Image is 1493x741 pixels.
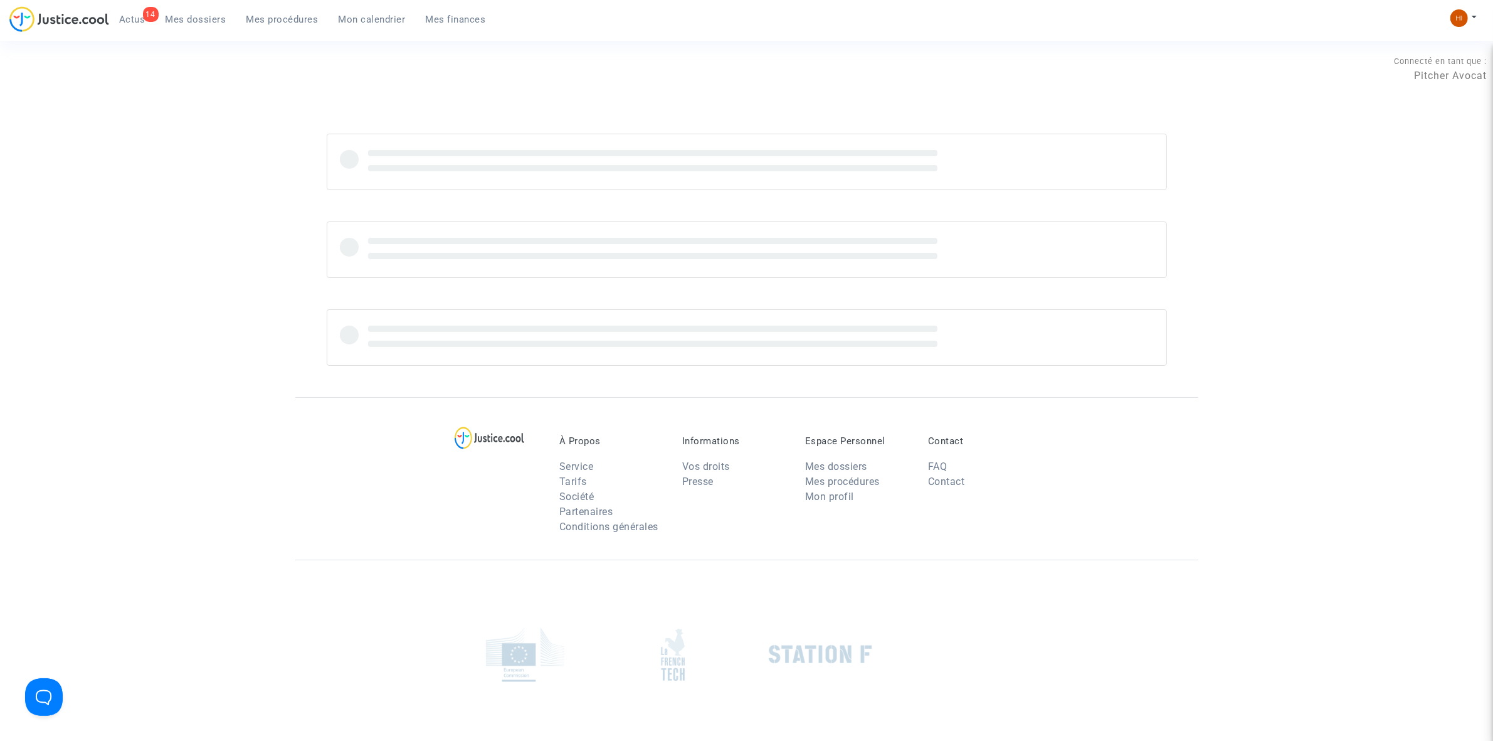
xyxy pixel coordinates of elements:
p: Espace Personnel [805,435,909,447]
span: Mes procédures [246,14,319,25]
img: french_tech.png [661,628,685,681]
a: Tarifs [559,476,587,488]
span: Mes dossiers [166,14,226,25]
a: Vos droits [682,461,730,472]
span: Mes finances [426,14,486,25]
img: europe_commision.png [486,627,564,682]
a: Mes procédures [805,476,880,488]
a: Mes procédures [236,10,329,29]
a: Mon calendrier [329,10,416,29]
span: Actus [119,14,145,25]
a: Service [559,461,594,472]
img: logo-lg.svg [455,427,524,449]
a: Mes dossiers [156,10,236,29]
a: 14Actus [109,10,156,29]
iframe: Help Scout Beacon - Open [25,678,63,716]
a: Conditions générales [559,521,658,533]
span: Mon calendrier [339,14,406,25]
a: Partenaires [559,506,613,518]
img: jc-logo.svg [9,6,109,32]
a: Mes dossiers [805,461,867,472]
span: Connecté en tant que : [1394,56,1487,66]
a: FAQ [928,461,947,472]
a: Société [559,491,594,503]
img: stationf.png [769,645,872,664]
p: Contact [928,435,1032,447]
p: Informations [682,435,786,447]
a: Presse [682,476,714,488]
a: Contact [928,476,965,488]
div: 14 [143,7,159,22]
p: À Propos [559,435,663,447]
img: fc99b196863ffcca57bb8fe2645aafd9 [1450,9,1468,27]
a: Mes finances [416,10,496,29]
a: Mon profil [805,491,854,503]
